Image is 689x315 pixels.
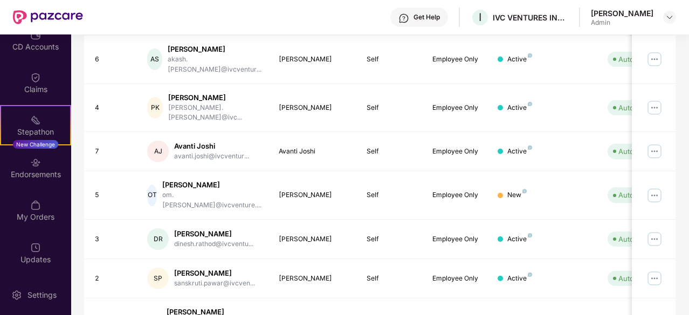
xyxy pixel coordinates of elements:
[168,44,261,54] div: [PERSON_NAME]
[522,189,527,193] img: svg+xml;base64,PHN2ZyB4bWxucz0iaHR0cDovL3d3dy53My5vcmcvMjAwMC9zdmciIHdpZHRoPSI4IiBoZWlnaHQ9IjgiIH...
[279,190,349,200] div: [PERSON_NAME]
[279,234,349,244] div: [PERSON_NAME]
[528,145,532,150] img: svg+xml;base64,PHN2ZyB4bWxucz0iaHR0cDovL3d3dy53My5vcmcvMjAwMC9zdmciIHdpZHRoPSI4IiBoZWlnaHQ9IjgiIH...
[147,141,169,162] div: AJ
[168,103,261,123] div: [PERSON_NAME].[PERSON_NAME]@ivc...
[24,290,60,300] div: Settings
[646,230,663,248] img: manageButton
[618,190,662,200] div: Auto Verified
[507,54,532,65] div: Active
[30,30,41,40] img: svg+xml;base64,PHN2ZyBpZD0iQ0RfQWNjb3VudHMiIGRhdGEtbmFtZT0iQ0QgQWNjb3VudHMiIHhtbG5zPSJodHRwOi8vd3...
[528,102,532,106] img: svg+xml;base64,PHN2ZyB4bWxucz0iaHR0cDovL3d3dy53My5vcmcvMjAwMC9zdmciIHdpZHRoPSI4IiBoZWlnaHQ9IjgiIH...
[367,54,415,65] div: Self
[432,190,481,200] div: Employee Only
[414,13,440,22] div: Get Help
[168,93,261,103] div: [PERSON_NAME]
[507,274,532,284] div: Active
[11,290,22,300] img: svg+xml;base64,PHN2ZyBpZD0iU2V0dGluZy0yMHgyMCIgeG1sbnM9Imh0dHA6Ly93d3cudzMub3JnLzIwMDAvc3ZnIiB3aW...
[618,234,662,244] div: Auto Verified
[432,103,481,113] div: Employee Only
[168,54,261,75] div: akash.[PERSON_NAME]@ivcventur...
[479,11,481,24] span: I
[618,146,662,157] div: Auto Verified
[507,146,532,157] div: Active
[30,115,41,125] img: svg+xml;base64,PHN2ZyB4bWxucz0iaHR0cDovL3d3dy53My5vcmcvMjAwMC9zdmciIHdpZHRoPSIyMSIgaGVpZ2h0PSIyMC...
[528,272,532,277] img: svg+xml;base64,PHN2ZyB4bWxucz0iaHR0cDovL3d3dy53My5vcmcvMjAwMC9zdmciIHdpZHRoPSI4IiBoZWlnaHQ9IjgiIH...
[13,140,58,149] div: New Challenge
[95,190,130,200] div: 5
[493,12,568,23] div: IVC VENTURES INTERNATIONAL INNOVATION PRIVATE LIMITED
[618,54,662,65] div: Auto Verified
[174,151,249,162] div: avanti.joshi@ivcventur...
[528,233,532,237] img: svg+xml;base64,PHN2ZyB4bWxucz0iaHR0cDovL3d3dy53My5vcmcvMjAwMC9zdmciIHdpZHRoPSI4IiBoZWlnaHQ9IjgiIH...
[279,274,349,284] div: [PERSON_NAME]
[398,13,409,24] img: svg+xml;base64,PHN2ZyBpZD0iSGVscC0zMngzMiIgeG1sbnM9Imh0dHA6Ly93d3cudzMub3JnLzIwMDAvc3ZnIiB3aWR0aD...
[1,127,70,137] div: Stepathon
[591,18,653,27] div: Admin
[13,10,83,24] img: New Pazcare Logo
[367,274,415,284] div: Self
[432,54,481,65] div: Employee Only
[507,234,532,244] div: Active
[432,274,481,284] div: Employee Only
[432,146,481,157] div: Employee Only
[147,268,169,289] div: SP
[147,48,162,70] div: AS
[95,103,130,113] div: 4
[147,228,169,250] div: DR
[507,103,532,113] div: Active
[147,97,163,118] div: PK
[367,103,415,113] div: Self
[30,72,41,83] img: svg+xml;base64,PHN2ZyBpZD0iQ2xhaW0iIHhtbG5zPSJodHRwOi8vd3d3LnczLm9yZy8yMDAwL3N2ZyIgd2lkdGg9IjIwIi...
[367,146,415,157] div: Self
[30,200,41,211] img: svg+xml;base64,PHN2ZyBpZD0iTXlfT3JkZXJzIiBkYXRhLW5hbWU9Ik15IE9yZGVycyIgeG1sbnM9Imh0dHA6Ly93d3cudz...
[528,53,532,58] img: svg+xml;base64,PHN2ZyB4bWxucz0iaHR0cDovL3d3dy53My5vcmcvMjAwMC9zdmciIHdpZHRoPSI4IiBoZWlnaHQ9IjgiIH...
[646,143,663,160] img: manageButton
[618,102,662,113] div: Auto Verified
[162,180,261,190] div: [PERSON_NAME]
[174,141,249,151] div: Avanti Joshi
[95,234,130,244] div: 3
[646,99,663,116] img: manageButton
[174,229,253,239] div: [PERSON_NAME]
[367,234,415,244] div: Self
[432,234,481,244] div: Employee Only
[665,13,674,22] img: svg+xml;base64,PHN2ZyBpZD0iRHJvcGRvd24tMzJ4MzIiIHhtbG5zPSJodHRwOi8vd3d3LnczLm9yZy8yMDAwL3N2ZyIgd2...
[174,278,255,289] div: sanskruti.pawar@ivcven...
[174,268,255,278] div: [PERSON_NAME]
[646,51,663,68] img: manageButton
[162,190,261,211] div: om.[PERSON_NAME]@ivcventure....
[618,273,662,284] div: Auto Verified
[367,190,415,200] div: Self
[591,8,653,18] div: [PERSON_NAME]
[174,239,253,249] div: dinesh.rathod@ivcventu...
[30,242,41,253] img: svg+xml;base64,PHN2ZyBpZD0iVXBkYXRlZCIgeG1sbnM9Imh0dHA6Ly93d3cudzMub3JnLzIwMDAvc3ZnIiB3aWR0aD0iMj...
[95,146,130,157] div: 7
[147,185,157,206] div: OT
[30,157,41,168] img: svg+xml;base64,PHN2ZyBpZD0iRW5kb3JzZW1lbnRzIiB4bWxucz0iaHR0cDovL3d3dy53My5vcmcvMjAwMC9zdmciIHdpZH...
[507,190,527,200] div: New
[646,270,663,287] img: manageButton
[95,274,130,284] div: 2
[95,54,130,65] div: 6
[279,146,349,157] div: Avanti Joshi
[279,103,349,113] div: [PERSON_NAME]
[646,187,663,204] img: manageButton
[279,54,349,65] div: [PERSON_NAME]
